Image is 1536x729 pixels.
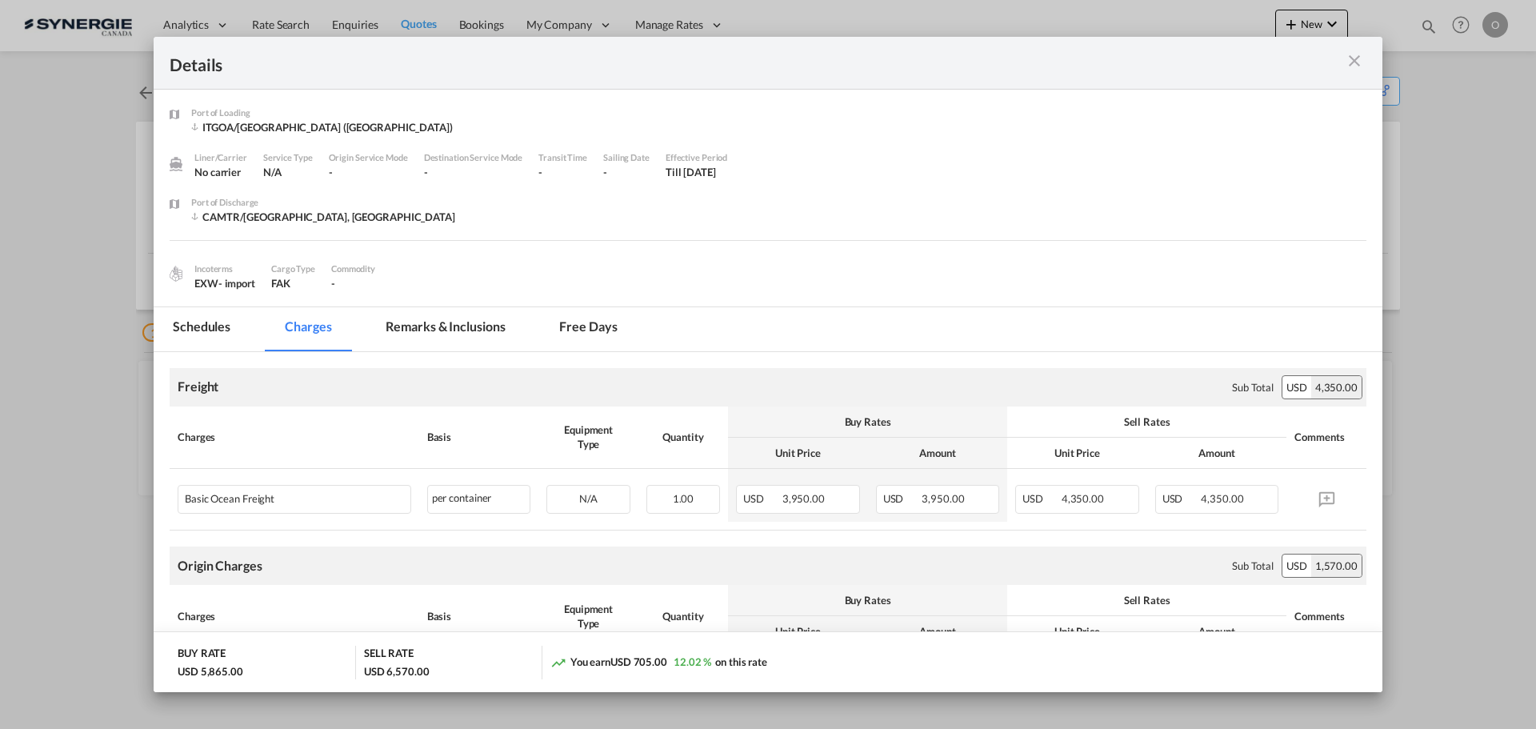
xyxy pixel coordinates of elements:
[178,378,218,395] div: Freight
[579,492,598,505] span: N/A
[538,150,587,165] div: Transit Time
[364,646,414,664] div: SELL RATE
[603,165,650,179] div: -
[1015,415,1278,429] div: Sell Rates
[736,593,999,607] div: Buy Rates
[263,150,313,165] div: Service Type
[194,150,247,165] div: Liner/Carrier
[1147,438,1287,469] th: Amount
[167,265,185,282] img: cargo.png
[736,415,999,429] div: Buy Rates
[271,262,315,276] div: Cargo Type
[170,53,1246,73] div: Details
[1007,616,1147,647] th: Unit Price
[674,655,711,668] span: 12.02 %
[666,150,727,165] div: Effective Period
[1286,585,1366,647] th: Comments
[1147,616,1287,647] th: Amount
[427,485,531,514] div: per container
[1232,380,1274,395] div: Sub Total
[782,492,825,505] span: 3,950.00
[218,276,255,290] div: - import
[540,307,636,351] md-tab-item: Free days
[1062,492,1104,505] span: 4,350.00
[329,165,408,179] div: -
[178,430,411,444] div: Charges
[424,165,523,179] div: -
[922,492,964,505] span: 3,950.00
[1311,555,1362,577] div: 1,570.00
[550,655,566,671] md-icon: icon-trending-up
[191,120,453,134] div: ITGOA/Genova (Genoa)
[1162,492,1199,505] span: USD
[191,210,455,224] div: CAMTR/Montreal, QC
[331,277,335,290] span: -
[154,307,653,351] md-pagination-wrapper: Use the left and right arrow keys to navigate between tabs
[178,609,411,623] div: Charges
[178,646,226,664] div: BUY RATE
[743,492,780,505] span: USD
[610,655,667,668] span: USD 705.00
[194,165,247,179] div: No carrier
[427,430,531,444] div: Basis
[538,165,587,179] div: -
[868,616,1008,647] th: Amount
[1286,407,1366,469] th: Comments
[728,616,868,647] th: Unit Price
[1345,51,1364,70] md-icon: icon-close m-3 fg-AAA8AD cursor
[1232,559,1274,573] div: Sub Total
[178,557,262,575] div: Origin Charges
[154,37,1382,693] md-dialog: Port of Loading ...
[424,150,523,165] div: Destination Service Mode
[427,609,531,623] div: Basis
[1015,593,1278,607] div: Sell Rates
[1282,555,1311,577] div: USD
[603,150,650,165] div: Sailing Date
[546,423,630,451] div: Equipment Type
[1022,492,1059,505] span: USD
[194,262,255,276] div: Incoterms
[271,276,315,290] div: FAK
[666,165,716,179] div: Till 6 Sep 2025
[154,307,250,351] md-tab-item: Schedules
[728,438,868,469] th: Unit Price
[646,609,720,623] div: Quantity
[263,166,282,178] span: N/A
[194,276,255,290] div: EXW
[883,492,920,505] span: USD
[191,195,455,210] div: Port of Discharge
[1282,376,1311,399] div: USD
[673,492,694,505] span: 1.00
[1007,438,1147,469] th: Unit Price
[546,602,630,631] div: Equipment Type
[266,307,350,351] md-tab-item: Charges
[646,430,720,444] div: Quantity
[331,262,375,276] div: Commodity
[868,438,1008,469] th: Amount
[550,655,767,671] div: You earn on this rate
[366,307,524,351] md-tab-item: Remarks & Inclusions
[1311,376,1362,399] div: 4,350.00
[191,106,453,120] div: Port of Loading
[1201,492,1243,505] span: 4,350.00
[364,664,430,679] div: USD 6,570.00
[329,150,408,165] div: Origin Service Mode
[178,664,243,679] div: USD 5,865.00
[185,486,349,505] div: Basic Ocean Freight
